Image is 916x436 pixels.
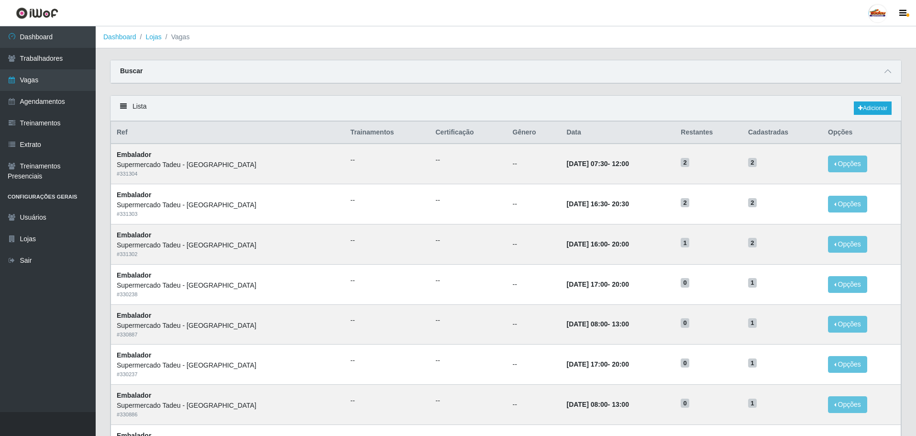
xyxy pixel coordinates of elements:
[566,280,629,288] strong: -
[351,235,424,246] ul: --
[351,315,424,325] ul: --
[566,320,629,328] strong: -
[117,210,339,218] div: # 331303
[566,401,629,408] strong: -
[351,276,424,286] ul: --
[566,360,629,368] strong: -
[436,155,501,165] ul: --
[681,158,689,168] span: 2
[117,331,339,339] div: # 330887
[566,240,607,248] time: [DATE] 16:00
[828,156,867,172] button: Opções
[507,224,561,264] td: --
[612,200,629,208] time: 20:30
[436,315,501,325] ul: --
[748,399,757,408] span: 1
[117,160,339,170] div: Supermercado Tadeu - [GEOGRAPHIC_DATA]
[748,318,757,328] span: 1
[507,264,561,304] td: --
[681,278,689,288] span: 0
[748,158,757,168] span: 2
[748,278,757,288] span: 1
[117,191,151,199] strong: Embalador
[748,358,757,368] span: 1
[681,399,689,408] span: 0
[117,321,339,331] div: Supermercado Tadeu - [GEOGRAPHIC_DATA]
[351,155,424,165] ul: --
[351,195,424,205] ul: --
[507,304,561,345] td: --
[96,26,916,48] nav: breadcrumb
[117,291,339,299] div: # 330238
[111,122,345,144] th: Ref
[436,356,501,366] ul: --
[117,151,151,158] strong: Embalador
[681,238,689,247] span: 1
[436,235,501,246] ul: --
[117,411,339,419] div: # 330886
[345,122,430,144] th: Trainamentos
[117,271,151,279] strong: Embalador
[117,312,151,319] strong: Embalador
[120,67,143,75] strong: Buscar
[507,385,561,425] td: --
[612,401,629,408] time: 13:00
[828,196,867,212] button: Opções
[828,276,867,293] button: Opções
[436,276,501,286] ul: --
[828,356,867,373] button: Opções
[566,320,607,328] time: [DATE] 08:00
[145,33,161,41] a: Lojas
[103,33,136,41] a: Dashboard
[507,122,561,144] th: Gênero
[117,200,339,210] div: Supermercado Tadeu - [GEOGRAPHIC_DATA]
[351,396,424,406] ul: --
[117,351,151,359] strong: Embalador
[566,160,607,168] time: [DATE] 07:30
[612,360,629,368] time: 20:00
[566,401,607,408] time: [DATE] 08:00
[430,122,507,144] th: Certificação
[566,200,607,208] time: [DATE] 16:30
[675,122,742,144] th: Restantes
[822,122,901,144] th: Opções
[117,170,339,178] div: # 331304
[742,122,822,144] th: Cadastradas
[507,345,561,385] td: --
[748,238,757,247] span: 2
[681,318,689,328] span: 0
[117,240,339,250] div: Supermercado Tadeu - [GEOGRAPHIC_DATA]
[351,356,424,366] ul: --
[436,195,501,205] ul: --
[117,280,339,291] div: Supermercado Tadeu - [GEOGRAPHIC_DATA]
[117,231,151,239] strong: Embalador
[828,316,867,333] button: Opções
[16,7,58,19] img: CoreUI Logo
[117,401,339,411] div: Supermercado Tadeu - [GEOGRAPHIC_DATA]
[162,32,190,42] li: Vagas
[681,198,689,208] span: 2
[566,240,629,248] strong: -
[566,360,607,368] time: [DATE] 17:00
[828,396,867,413] button: Opções
[748,198,757,208] span: 2
[110,96,901,121] div: Lista
[828,236,867,253] button: Opções
[436,396,501,406] ul: --
[507,144,561,184] td: --
[612,320,629,328] time: 13:00
[507,184,561,224] td: --
[117,360,339,370] div: Supermercado Tadeu - [GEOGRAPHIC_DATA]
[566,280,607,288] time: [DATE] 17:00
[566,200,629,208] strong: -
[117,370,339,379] div: # 330237
[117,250,339,258] div: # 331302
[117,391,151,399] strong: Embalador
[566,160,629,168] strong: -
[612,160,629,168] time: 12:00
[612,280,629,288] time: 20:00
[681,358,689,368] span: 0
[854,101,892,115] a: Adicionar
[561,122,675,144] th: Data
[612,240,629,248] time: 20:00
